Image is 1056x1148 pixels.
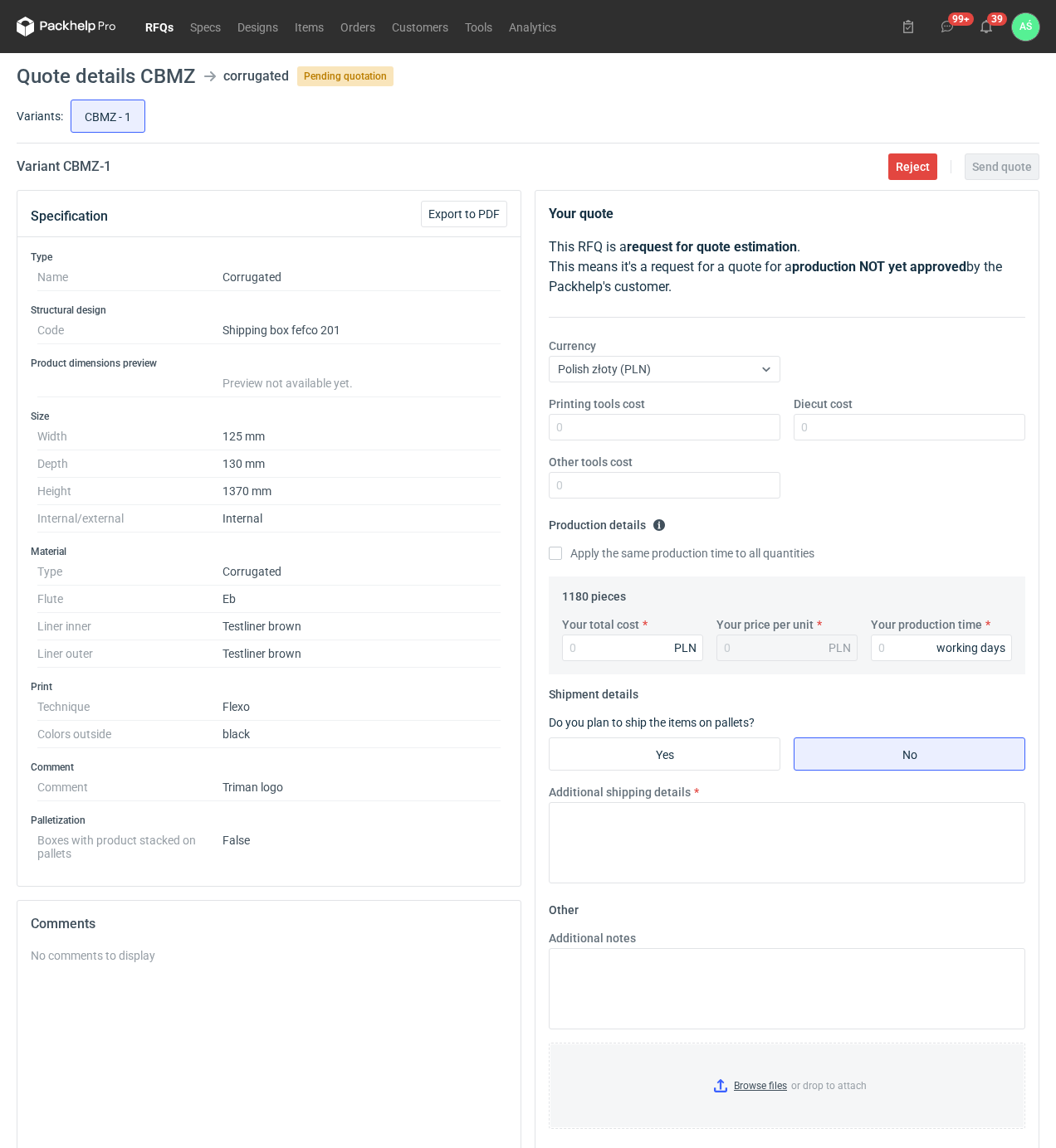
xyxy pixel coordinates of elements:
a: Items [286,17,332,36]
dt: Boxes with product stacked on pallets [37,827,222,860]
a: Specs [182,17,229,36]
label: Your price per unit [716,616,814,633]
strong: request for quote estimation [627,239,797,255]
strong: production NOT yet approved [792,259,966,275]
label: Additional shipping details [549,784,691,800]
label: Variants: [17,108,63,124]
a: Orders [332,17,384,36]
h3: Material [31,545,507,558]
span: Export to PDF [428,208,500,220]
label: Diecut cost [794,396,853,412]
label: Other tools cost [549,454,633,470]
label: Additional notes [549,930,636,946]
div: Adrian Świerżewski [1012,13,1039,41]
legend: 1180 pieces [562,583,626,603]
dd: Eb [222,586,501,613]
label: No [794,737,1025,771]
label: Your total cost [562,616,639,633]
h3: Type [31,251,507,264]
dd: 125 mm [222,423,501,450]
label: Printing tools cost [549,396,645,412]
label: Your production time [871,616,982,633]
button: Export to PDF [421,201,507,227]
h3: Size [31,410,507,423]
a: Analytics [501,17,565,36]
dd: Flexo [222,693,501,721]
span: Preview not available yet. [222,377,353,390]
button: 39 [973,13,1000,40]
button: Specification [31,197,108,236]
dd: Internal [222,505,501,533]
button: Send quote [965,153,1039,180]
label: CBMZ - 1 [71,100,145,133]
span: Pending quotation [297,66,394,86]
dt: Type [37,558,222,586]
h3: Structural design [31,304,507,317]
dd: Triman logo [222,774,501,801]
label: or drop to attach [550,1043,1024,1128]
dt: Liner outer [37,640,222,668]
dd: Shipping box fefco 201 [222,317,501,344]
a: RFQs [137,17,182,36]
label: Yes [549,737,780,771]
dt: Name [37,264,222,291]
input: 0 [562,635,703,661]
div: PLN [829,640,851,656]
dt: Comment [37,774,222,801]
input: 0 [794,414,1025,440]
dt: Flute [37,586,222,613]
dt: Internal/external [37,505,222,533]
dd: False [222,827,501,860]
label: Currency [549,338,596,354]
svg: Packhelp Pro [17,17,116,36]
a: Designs [229,17,286,36]
a: Tools [457,17,501,36]
div: working days [936,640,1005,656]
h2: Comments [31,914,507,934]
label: Apply the same production time to all quantities [549,545,814,562]
dd: Corrugated [222,264,501,291]
dd: 1370 mm [222,478,501,505]
dt: Code [37,317,222,344]
input: 0 [549,472,780,499]
div: PLN [674,640,697,656]
button: Reject [888,153,937,180]
span: Send quote [972,161,1032,173]
h1: Quote details CBMZ [17,66,195,86]
legend: Other [549,897,579,917]
dt: Colors outside [37,721,222,748]
dt: Technique [37,693,222,721]
input: 0 [549,414,780,440]
button: 99+ [934,13,961,40]
h3: Comment [31,761,507,774]
span: Polish złoty (PLN) [558,362,651,376]
a: Customers [384,17,457,36]
h3: Palletization [31,814,507,827]
legend: Production details [549,512,666,532]
dt: Height [37,478,222,505]
dd: Testliner brown [222,613,501,640]
span: Reject [896,161,930,173]
dt: Width [37,423,222,450]
h2: Variant CBMZ - 1 [17,157,111,177]
div: corrugated [223,66,289,86]
h3: Print [31,680,507,693]
dd: Corrugated [222,558,501,586]
legend: Shipment details [549,681,638,701]
dt: Liner inner [37,613,222,640]
p: This RFQ is a . This means it's a request for a quote for a by the Packhelp's customer. [549,237,1025,297]
dd: 130 mm [222,450,501,478]
div: No comments to display [31,947,507,964]
dt: Depth [37,450,222,478]
input: 0 [871,635,1012,661]
h3: Product dimensions preview [31,357,507,370]
label: Do you plan to ship the items on pallets? [549,716,755,729]
button: AŚ [1012,13,1039,41]
dd: Testliner brown [222,640,501,668]
dd: black [222,721,501,748]
strong: Your quote [549,206,614,221]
